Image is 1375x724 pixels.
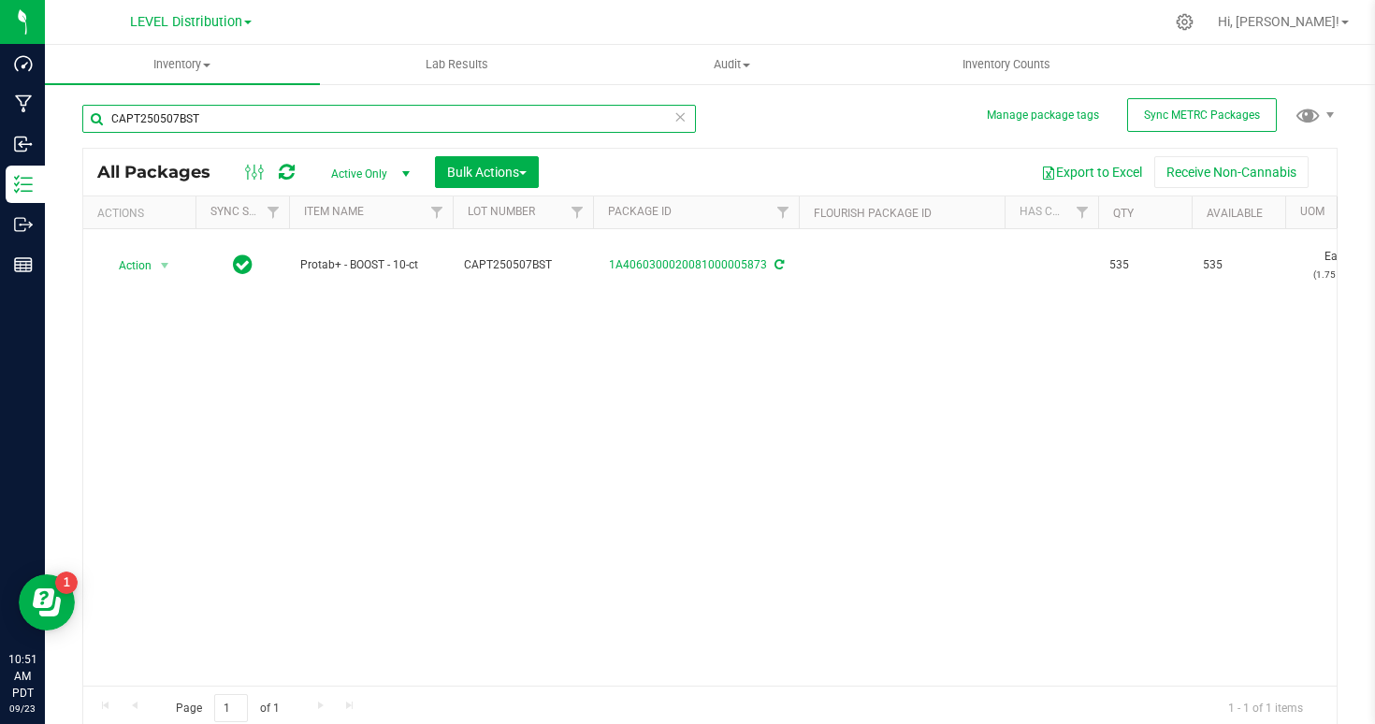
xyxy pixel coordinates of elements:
[14,255,33,274] inline-svg: Reports
[97,207,188,220] div: Actions
[1218,14,1339,29] span: Hi, [PERSON_NAME]!
[82,105,696,133] input: Search Package ID, Item Name, SKU, Lot or Part Number...
[102,253,152,279] span: Action
[673,105,687,129] span: Clear
[1109,256,1180,274] span: 535
[1154,156,1309,188] button: Receive Non-Cannabis
[870,45,1145,84] a: Inventory Counts
[609,258,767,271] a: 1A4060300020081000005873
[447,165,527,180] span: Bulk Actions
[8,651,36,702] p: 10:51 AM PDT
[987,108,1099,123] button: Manage package tags
[608,205,672,218] a: Package ID
[1213,694,1318,722] span: 1 - 1 of 1 items
[160,694,295,723] span: Page of 1
[233,252,253,278] span: In Sync
[400,56,514,73] span: Lab Results
[14,54,33,73] inline-svg: Dashboard
[14,175,33,194] inline-svg: Inventory
[1203,256,1274,274] span: 535
[768,196,799,228] a: Filter
[153,253,177,279] span: select
[1300,205,1324,218] a: UOM
[14,135,33,153] inline-svg: Inbound
[214,694,248,723] input: 1
[772,258,784,271] span: Sync from Compliance System
[1029,156,1154,188] button: Export to Excel
[562,196,593,228] a: Filter
[55,572,78,594] iframe: Resource center unread badge
[19,574,75,630] iframe: Resource center
[320,45,595,84] a: Lab Results
[130,14,242,30] span: LEVEL Distribution
[1067,196,1098,228] a: Filter
[1207,207,1263,220] a: Available
[464,256,582,274] span: CAPT250507BST
[435,156,539,188] button: Bulk Actions
[14,94,33,113] inline-svg: Manufacturing
[468,205,535,218] a: Lot Number
[1005,196,1098,229] th: Has COA
[45,45,320,84] a: Inventory
[210,205,282,218] a: Sync Status
[45,56,320,73] span: Inventory
[1144,109,1260,122] span: Sync METRC Packages
[596,56,869,73] span: Audit
[8,702,36,716] p: 09/23
[97,162,229,182] span: All Packages
[258,196,289,228] a: Filter
[1113,207,1134,220] a: Qty
[300,256,441,274] span: Protab+ - BOOST - 10-ct
[14,215,33,234] inline-svg: Outbound
[1173,13,1196,31] div: Manage settings
[595,45,870,84] a: Audit
[422,196,453,228] a: Filter
[814,207,932,220] a: Flourish Package ID
[937,56,1076,73] span: Inventory Counts
[304,205,364,218] a: Item Name
[1127,98,1277,132] button: Sync METRC Packages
